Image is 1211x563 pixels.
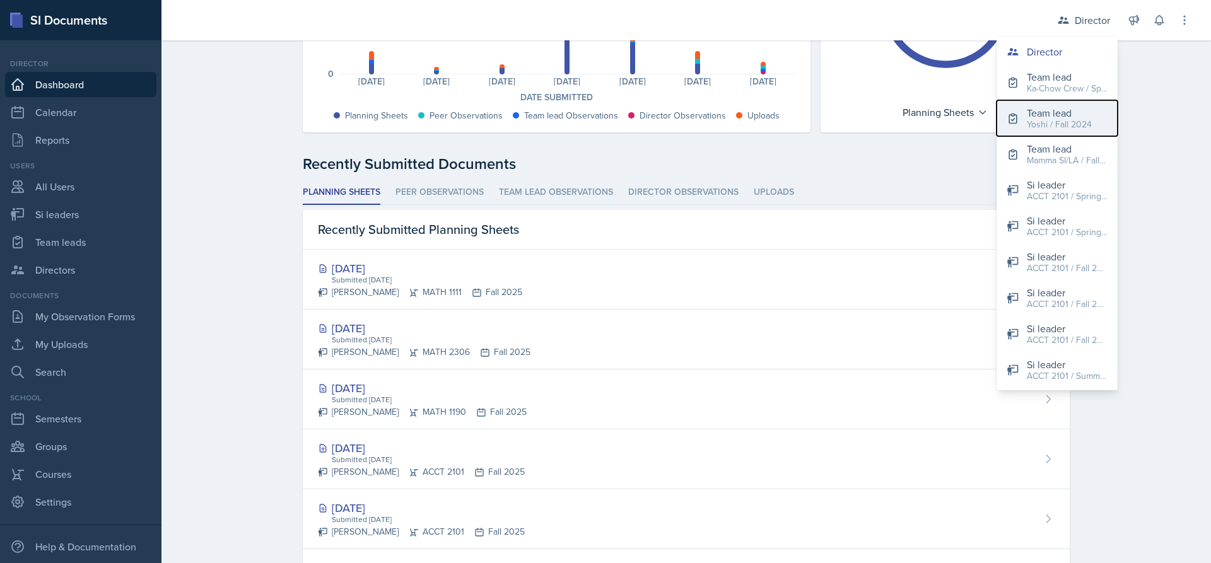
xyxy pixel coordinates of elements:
div: [DATE] [534,77,599,86]
div: [DATE] [404,77,469,86]
div: Director [1027,44,1062,59]
a: [DATE] Submitted [DATE] [PERSON_NAME]MATH 1190Fall 2025 [303,369,1070,429]
div: Documents [5,290,156,301]
div: Recently Submitted Planning Sheets [303,210,1070,250]
div: Submitted [DATE] [331,454,525,465]
li: Team lead Observations [499,180,613,205]
div: Si leader [1027,213,1108,228]
li: Planning Sheets [303,180,380,205]
div: Team lead [1027,69,1108,84]
div: Submitted [DATE] [331,514,525,525]
div: [DATE] [318,260,522,277]
li: Uploads [754,180,794,205]
a: Settings [5,489,156,514]
div: Help & Documentation [5,534,156,559]
button: Si leader ACCT 2101 / Summer 2024 [997,352,1118,388]
div: Director [5,58,156,69]
a: Groups [5,434,156,459]
div: [DATE] [318,320,530,337]
button: Si leader ACCT 2101 / Fall 2024 [997,244,1118,280]
div: [DATE] [339,77,404,86]
div: ACCT 2101 / Fall 2025 [1027,334,1108,347]
a: [DATE] Submitted [DATE] [PERSON_NAME]MATH 2306Fall 2025 [303,310,1070,369]
div: Planning Sheets [896,102,994,122]
div: Recently Submitted Documents [303,153,1070,175]
a: All Users [5,174,156,199]
div: Director [1075,13,1110,28]
div: Date Submitted [318,91,795,104]
div: Uploads [747,109,780,122]
div: 77 [325,32,334,40]
button: Team lead Yoshi / Fall 2024 [997,100,1118,136]
div: Si leader [1027,321,1108,336]
div: 0 [328,69,334,78]
div: Mamma SI/LA / Fall 2025 [1027,154,1108,167]
div: [DATE] [600,77,665,86]
div: [PERSON_NAME] MATH 2306 Fall 2025 [318,345,530,359]
a: Si leaders [5,202,156,227]
a: My Uploads [5,332,156,357]
div: Si leader [1027,285,1108,300]
button: Si leader ACCT 2101 / Spring 2024 [997,172,1118,208]
div: ACCT 2101 / Spring 2024 [1027,190,1108,203]
div: [PERSON_NAME] MATH 1190 Fall 2025 [318,405,527,419]
a: Directors [5,257,156,282]
div: ACCT 2101 / Summer 2024 [1027,369,1108,383]
button: Team lead Mamma SI/LA / Fall 2025 [997,136,1118,172]
a: Reports [5,127,156,153]
li: Peer Observations [395,180,484,205]
a: [DATE] Submitted [DATE] [PERSON_NAME]MATH 1111Fall 2025 [303,250,1070,310]
div: Planning Sheets [345,109,408,122]
a: Team leads [5,229,156,255]
div: [PERSON_NAME] MATH 1111 Fall 2025 [318,286,522,299]
div: Yoshi / Fall 2024 [1027,118,1092,131]
div: ACCT 2101 / Fall 2024 [1027,262,1108,275]
a: Search [5,359,156,385]
button: Si leader ACCT 2101 / Spring 2025 [997,208,1118,244]
a: Courses [5,461,156,487]
div: ACCT 2101 / Fall 2023 [1027,298,1108,311]
div: Si leader [1027,357,1108,372]
div: Si leader [1027,177,1108,192]
li: Director Observations [628,180,739,205]
a: Semesters [5,406,156,431]
div: [PERSON_NAME] ACCT 2101 Fall 2025 [318,465,525,479]
a: Calendar [5,100,156,125]
div: Peer Observations [430,109,503,122]
div: [DATE] [469,77,534,86]
div: ACCT 2101 / Spring 2025 [1027,226,1108,239]
div: [DATE] [318,439,525,456]
div: [DATE] [730,77,795,86]
div: Submitted [DATE] [331,394,527,405]
button: Si leader ACCT 2101 / Fall 2025 [997,316,1118,352]
div: Users [5,160,156,171]
div: [DATE] [665,77,730,86]
a: My Observation Forms [5,304,156,329]
button: Director [997,39,1118,64]
div: Team lead [1027,105,1092,120]
button: Team lead Ka-Chow Crew / Spring 2025 [997,64,1118,100]
div: Team lead Observations [524,109,618,122]
div: Team lead [1027,141,1108,156]
a: [DATE] Submitted [DATE] [PERSON_NAME]ACCT 2101Fall 2025 [303,429,1070,489]
button: Si leader ACCT 2101 / Fall 2023 [997,280,1118,316]
div: Submitted [DATE] [331,274,522,286]
div: School [5,392,156,403]
div: Ka-Chow Crew / Spring 2025 [1027,82,1108,95]
a: [DATE] Submitted [DATE] [PERSON_NAME]ACCT 2101Fall 2025 [303,489,1070,549]
a: Dashboard [5,72,156,97]
div: [DATE] [318,499,525,516]
div: Submitted [DATE] [331,334,530,345]
div: Si leader [1027,249,1108,264]
div: Director Observations [640,109,726,122]
div: [PERSON_NAME] ACCT 2101 Fall 2025 [318,525,525,538]
div: [DATE] [318,380,527,397]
